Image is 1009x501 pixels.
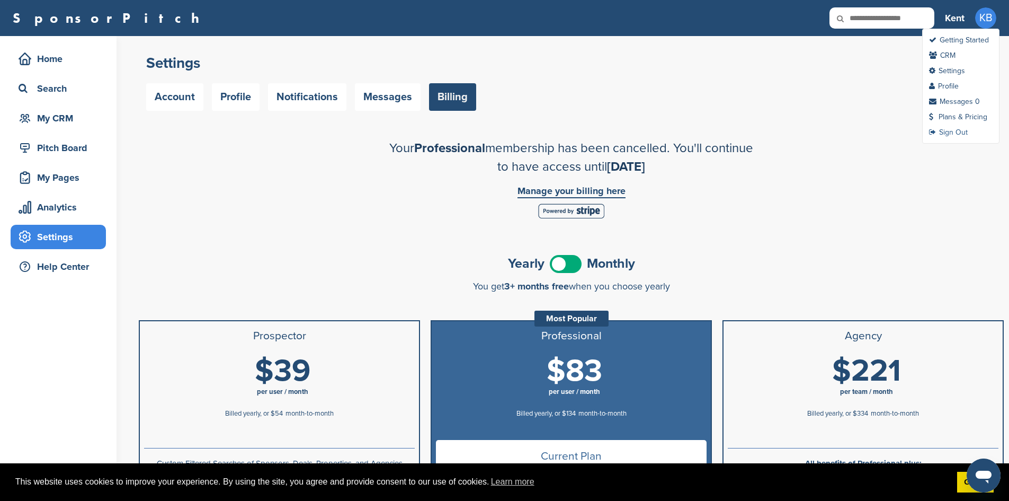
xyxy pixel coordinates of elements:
[508,257,544,270] span: Yearly
[285,409,334,418] span: month-to-month
[212,83,260,111] a: Profile
[929,112,987,121] a: Plans & Pricing
[975,97,980,106] div: 0
[139,281,1004,292] div: You get when you choose yearly
[16,138,106,157] div: Pitch Board
[386,139,757,176] h2: Your membership has been cancelled. You'll continue to have access until
[11,254,106,279] a: Help Center
[16,49,106,68] div: Home
[929,82,959,91] a: Profile
[929,128,968,137] a: Sign Out
[16,79,106,98] div: Search
[16,227,106,247] div: Settings
[11,136,106,160] a: Pitch Board
[489,474,536,490] a: learn more about cookies
[16,198,106,217] div: Analytics
[957,472,994,493] a: dismiss cookie message
[607,159,645,174] span: [DATE]
[16,257,106,276] div: Help Center
[517,186,626,198] a: Manage your billing here
[16,168,106,187] div: My Pages
[11,165,106,190] a: My Pages
[728,330,998,342] h3: Agency
[547,353,602,390] span: $83
[538,204,604,218] img: Stripe
[871,409,919,418] span: month-to-month
[11,47,106,71] a: Home
[146,83,203,111] a: Account
[967,459,1001,493] iframe: Button to launch messaging window
[225,409,283,418] span: Billed yearly, or $54
[436,330,707,342] h3: Professional
[945,6,965,30] a: Kent
[429,83,476,111] a: Billing
[578,409,627,418] span: month-to-month
[257,388,308,396] span: per user / month
[144,330,415,342] h3: Prospector
[929,36,989,45] a: Getting Started
[414,140,485,156] span: Professional
[15,474,949,490] span: This website uses cookies to improve your experience. By using the site, you agree and provide co...
[16,109,106,128] div: My CRM
[929,66,965,75] a: Settings
[255,353,310,390] span: $39
[929,51,956,60] a: CRM
[11,106,106,130] a: My CRM
[436,440,707,472] span: Current Plan
[11,195,106,219] a: Analytics
[504,280,569,292] span: 3+ months free
[268,83,346,111] a: Notifications
[805,459,922,468] b: All benefits of Professional plus:
[929,97,973,106] a: Messages
[11,76,106,101] a: Search
[516,409,576,418] span: Billed yearly, or $134
[840,388,893,396] span: per team / month
[587,257,635,270] span: Monthly
[13,11,206,25] a: SponsorPitch
[534,311,609,327] div: Most Popular
[945,11,965,25] h3: Kent
[807,409,868,418] span: Billed yearly, or $334
[146,54,996,73] h2: Settings
[975,7,996,29] span: KB
[355,83,421,111] a: Messages
[832,353,901,390] span: $221
[549,388,600,396] span: per user / month
[144,457,415,470] p: Custom Filtered Searches of Sponsors, Deals, Properties, and Agencies
[11,225,106,249] a: Settings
